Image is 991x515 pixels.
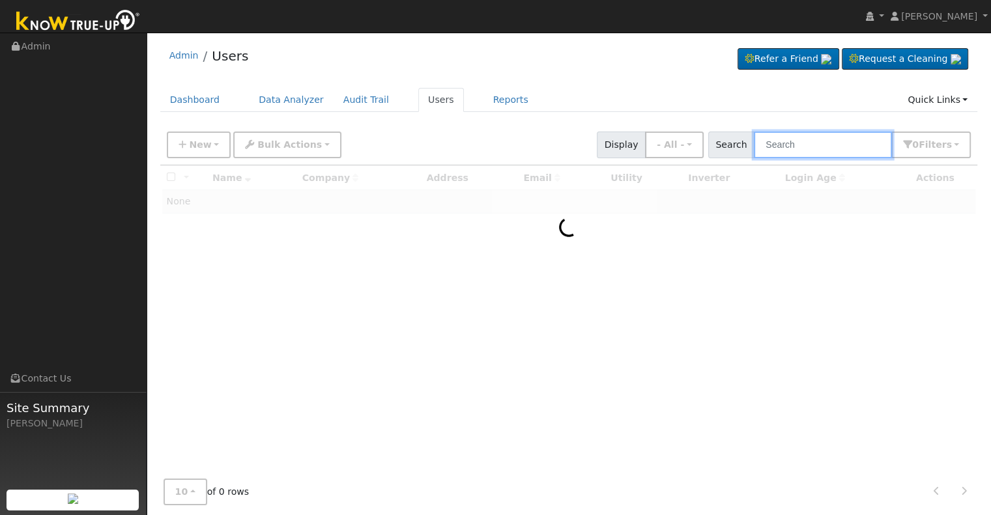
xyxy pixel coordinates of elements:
a: Data Analyzer [249,88,334,112]
span: of 0 rows [164,479,250,505]
img: retrieve [951,54,961,64]
a: Quick Links [898,88,977,112]
a: Audit Trail [334,88,399,112]
span: Bulk Actions [257,139,322,150]
button: 0Filters [891,132,971,158]
img: retrieve [821,54,831,64]
span: Search [708,132,754,158]
button: Bulk Actions [233,132,341,158]
button: New [167,132,231,158]
button: - All - [645,132,704,158]
span: s [946,139,951,150]
div: [PERSON_NAME] [7,417,139,430]
span: Filter [919,139,952,150]
a: Request a Cleaning [842,48,968,70]
span: 10 [175,486,188,497]
a: Dashboard [160,88,230,112]
span: [PERSON_NAME] [901,11,977,21]
a: Refer a Friend [738,48,839,70]
a: Admin [169,50,199,61]
a: Reports [483,88,538,112]
input: Search [754,132,892,158]
a: Users [212,48,248,64]
a: Users [418,88,464,112]
img: retrieve [68,494,78,504]
span: New [189,139,211,150]
span: Site Summary [7,399,139,417]
button: 10 [164,479,207,505]
span: Display [597,132,646,158]
img: Know True-Up [10,7,147,36]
